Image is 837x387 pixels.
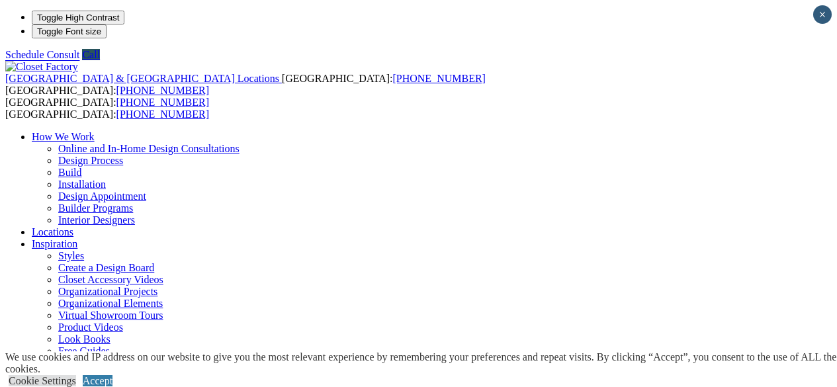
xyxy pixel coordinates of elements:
a: Builder Programs [58,202,133,214]
span: Toggle High Contrast [37,13,119,22]
a: Schedule Consult [5,49,79,60]
a: Product Videos [58,322,123,333]
a: Organizational Projects [58,286,157,297]
a: Call [82,49,100,60]
a: Inspiration [32,238,77,249]
a: Design Process [58,155,123,166]
a: Organizational Elements [58,298,163,309]
a: Virtual Showroom Tours [58,310,163,321]
button: Close [813,5,832,24]
a: [PHONE_NUMBER] [116,97,209,108]
button: Toggle Font size [32,24,107,38]
div: We use cookies and IP address on our website to give you the most relevant experience by remember... [5,351,837,375]
span: [GEOGRAPHIC_DATA]: [GEOGRAPHIC_DATA]: [5,73,486,96]
img: Closet Factory [5,61,78,73]
a: [PHONE_NUMBER] [116,85,209,96]
a: [GEOGRAPHIC_DATA] & [GEOGRAPHIC_DATA] Locations [5,73,282,84]
a: Installation [58,179,106,190]
a: Accept [83,375,112,386]
button: Toggle High Contrast [32,11,124,24]
a: Free Guides [58,345,110,357]
a: Cookie Settings [9,375,76,386]
span: Toggle Font size [37,26,101,36]
a: How We Work [32,131,95,142]
a: Styles [58,250,84,261]
span: [GEOGRAPHIC_DATA]: [GEOGRAPHIC_DATA]: [5,97,209,120]
a: Online and In-Home Design Consultations [58,143,240,154]
a: Build [58,167,82,178]
a: Design Appointment [58,191,146,202]
a: Create a Design Board [58,262,154,273]
a: [PHONE_NUMBER] [392,73,485,84]
a: Interior Designers [58,214,135,226]
a: [PHONE_NUMBER] [116,108,209,120]
a: Look Books [58,333,110,345]
a: Closet Accessory Videos [58,274,163,285]
a: Locations [32,226,73,237]
span: [GEOGRAPHIC_DATA] & [GEOGRAPHIC_DATA] Locations [5,73,279,84]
